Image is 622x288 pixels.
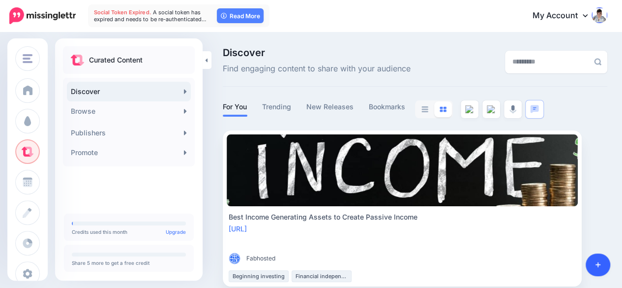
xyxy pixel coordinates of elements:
[262,101,292,113] a: Trending
[229,270,289,282] li: Beginning investing
[223,63,411,75] span: Find engaging content to share with your audience
[67,82,191,101] a: Discover
[229,253,240,264] img: TYYCC6P3C8XBFH4UB232QMVJB40VB2P9_thumb.png
[229,211,576,223] div: Best Income Generating Assets to Create Passive Income
[487,105,496,113] img: video--grey.png
[71,55,84,65] img: curate.png
[67,101,191,121] a: Browse
[594,58,601,65] img: search-grey-6.png
[292,270,352,282] li: Financial independence
[229,224,247,233] a: [URL]
[306,101,354,113] a: New Releases
[523,4,607,28] a: My Account
[89,54,143,66] p: Curated Content
[67,143,191,162] a: Promote
[67,123,191,143] a: Publishers
[530,105,539,113] img: chat-square-blue.png
[509,105,516,114] img: microphone-grey.png
[421,106,428,112] img: list-grey.png
[217,8,264,23] a: Read More
[9,7,76,24] img: Missinglettr
[94,9,151,16] span: Social Token Expired.
[94,9,206,23] span: A social token has expired and needs to be re-authenticated…
[23,54,32,63] img: menu.png
[223,101,247,113] a: For You
[246,254,275,263] span: Fabhosted
[465,105,474,113] img: article--grey.png
[223,48,411,58] span: Discover
[369,101,406,113] a: Bookmarks
[440,106,446,112] img: grid-blue.png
